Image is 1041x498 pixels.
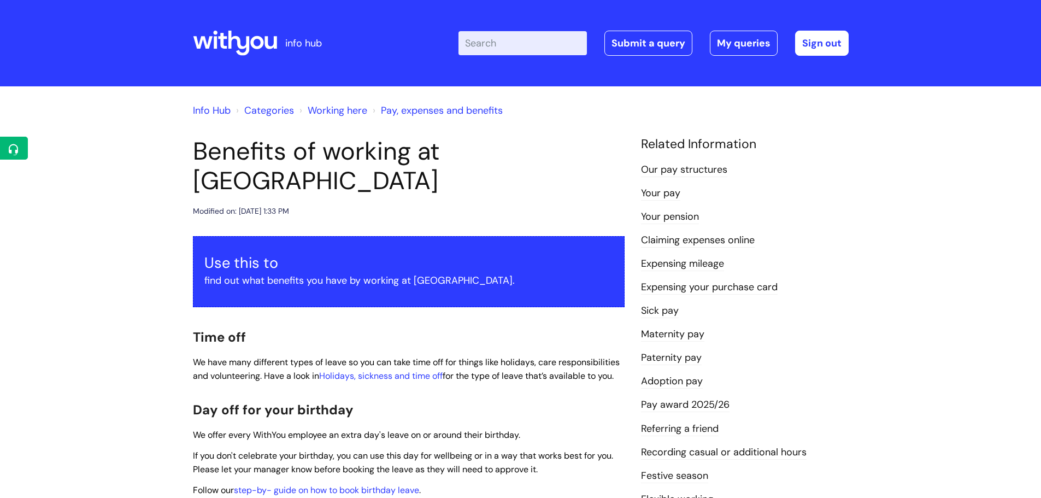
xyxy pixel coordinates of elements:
[641,422,719,436] a: Referring a friend
[641,446,807,460] a: Recording casual or additional hours
[297,102,367,119] li: Working here
[193,104,231,117] a: Info Hub
[193,401,354,418] span: Day off for your birthday
[308,104,367,117] a: Working here
[204,272,613,289] p: find out what benefits you have by working at [GEOGRAPHIC_DATA].
[233,102,294,119] li: Solution home
[641,374,703,389] a: Adoption pay
[641,163,727,177] a: Our pay structures
[641,469,708,483] a: Festive season
[193,356,620,382] span: We have many different types of leave so you can take time off for things like holidays, care res...
[641,327,704,342] a: Maternity pay
[641,233,755,248] a: Claiming expenses online
[710,31,778,56] a: My queries
[204,254,613,272] h3: Use this to
[795,31,849,56] a: Sign out
[641,280,778,295] a: Expensing your purchase card
[641,137,849,152] h4: Related Information
[193,450,613,475] span: If you don't celebrate your birthday, you can use this day for wellbeing or in a way that works b...
[319,370,443,382] a: Holidays, sickness and time off
[193,204,289,218] div: Modified on: [DATE] 1:33 PM
[641,398,730,412] a: Pay award 2025/26
[641,351,702,365] a: Paternity pay
[285,34,322,52] p: info hub
[458,31,849,56] div: | -
[234,484,419,496] a: step-by- guide on how to book birthday leave
[641,304,679,318] a: Sick pay
[641,186,680,201] a: Your pay
[244,104,294,117] a: Categories
[193,484,421,496] span: Follow our .
[193,137,625,196] h1: Benefits of working at [GEOGRAPHIC_DATA]
[193,429,520,441] span: We offer every WithYou employee an extra day's leave on or around their birthday.
[193,329,246,345] span: Time off
[641,257,724,271] a: Expensing mileage
[458,31,587,55] input: Search
[604,31,692,56] a: Submit a query
[381,104,503,117] a: Pay, expenses and benefits
[370,102,503,119] li: Pay, expenses and benefits
[641,210,699,224] a: Your pension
